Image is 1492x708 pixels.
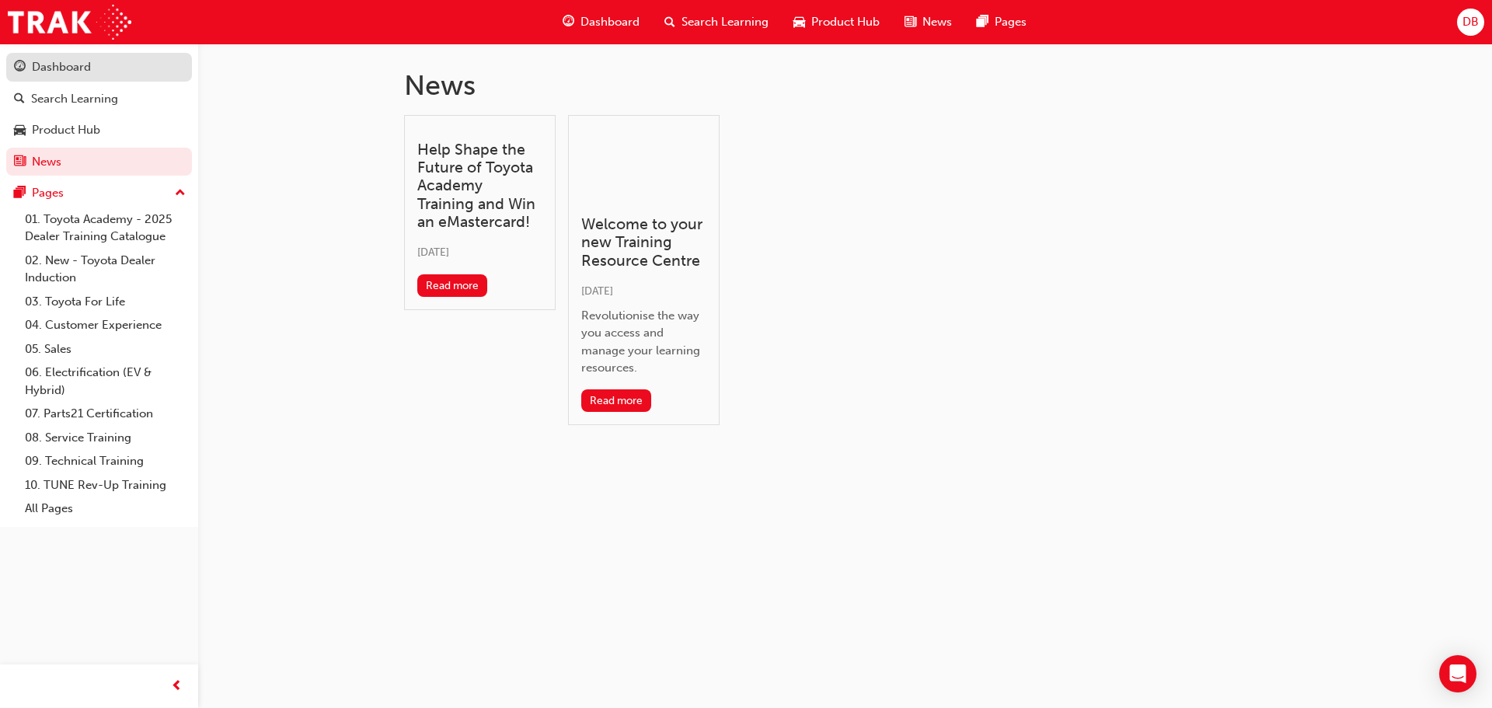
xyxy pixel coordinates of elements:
img: Trak [8,5,131,40]
span: up-icon [175,183,186,204]
a: Welcome to your new Training Resource Centre[DATE]Revolutionise the way you access and manage you... [568,115,720,425]
span: [DATE] [417,246,449,259]
a: Product Hub [6,116,192,145]
a: 06. Electrification (EV & Hybrid) [19,361,192,402]
button: DB [1457,9,1484,36]
span: [DATE] [581,284,613,298]
div: Revolutionise the way you access and manage your learning resources. [581,307,706,377]
span: Product Hub [811,13,880,31]
div: Search Learning [31,90,118,108]
span: News [922,13,952,31]
a: 03. Toyota For Life [19,290,192,314]
a: 07. Parts21 Certification [19,402,192,426]
div: Pages [32,184,64,202]
span: car-icon [14,124,26,138]
span: guage-icon [563,12,574,32]
div: Dashboard [32,58,91,76]
span: news-icon [14,155,26,169]
a: News [6,148,192,176]
span: pages-icon [977,12,988,32]
button: Read more [581,389,652,412]
h3: Welcome to your new Training Resource Centre [581,215,706,270]
a: 08. Service Training [19,426,192,450]
span: pages-icon [14,187,26,201]
button: Pages [6,179,192,208]
a: search-iconSearch Learning [652,6,781,38]
span: news-icon [905,12,916,32]
h1: News [404,68,1287,103]
button: Read more [417,274,488,297]
span: Search Learning [682,13,769,31]
span: search-icon [664,12,675,32]
div: Open Intercom Messenger [1439,655,1476,692]
span: search-icon [14,92,25,106]
a: 09. Technical Training [19,449,192,473]
div: Product Hub [32,121,100,139]
a: 10. TUNE Rev-Up Training [19,473,192,497]
a: Dashboard [6,53,192,82]
span: prev-icon [171,677,183,696]
a: 02. New - Toyota Dealer Induction [19,249,192,290]
a: car-iconProduct Hub [781,6,892,38]
span: Pages [995,13,1027,31]
a: guage-iconDashboard [550,6,652,38]
span: guage-icon [14,61,26,75]
span: DB [1462,13,1479,31]
a: Search Learning [6,85,192,113]
span: Dashboard [580,13,640,31]
span: car-icon [793,12,805,32]
a: All Pages [19,497,192,521]
button: DashboardSearch LearningProduct HubNews [6,50,192,179]
a: Help Shape the Future of Toyota Academy Training and Win an eMastercard![DATE]Read more [404,115,556,310]
a: 01. Toyota Academy - 2025 Dealer Training Catalogue [19,208,192,249]
a: pages-iconPages [964,6,1039,38]
a: news-iconNews [892,6,964,38]
h3: Help Shape the Future of Toyota Academy Training and Win an eMastercard! [417,141,542,232]
a: 04. Customer Experience [19,313,192,337]
a: 05. Sales [19,337,192,361]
